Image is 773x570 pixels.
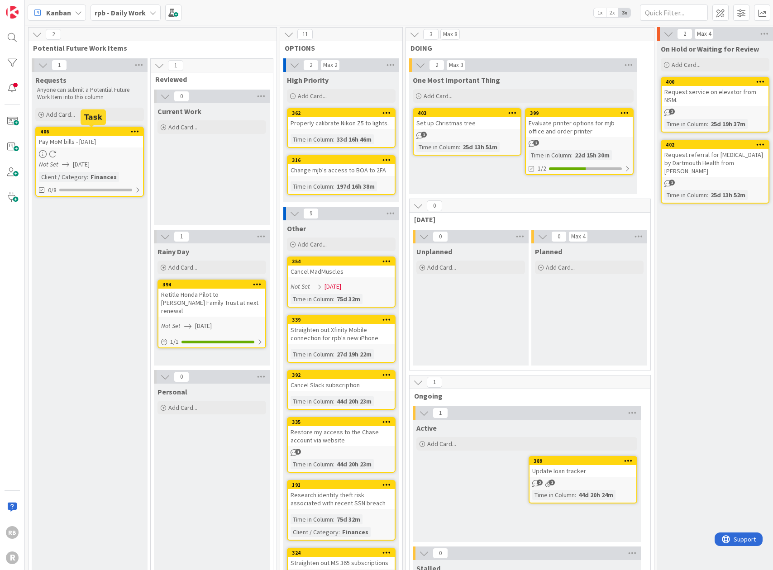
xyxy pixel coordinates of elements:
div: 392Cancel Slack subscription [288,371,395,391]
span: 2x [606,8,618,17]
div: 339 [288,316,395,324]
div: 324 [292,550,395,556]
div: Update loan tracker [530,465,636,477]
div: 406 [36,128,143,136]
span: 0 [174,91,189,102]
span: 0 [427,200,442,211]
div: Time in Column [291,349,333,359]
span: Add Card... [672,61,701,69]
div: 191Research identity theft risk associated with recent SSN breach [288,481,395,509]
span: 1 [433,408,448,418]
div: 335 [292,419,395,425]
span: Personal [157,387,187,396]
div: 392 [288,371,395,379]
span: 2 [677,28,692,39]
div: 335 [288,418,395,426]
span: Add Card... [168,404,197,412]
div: Evaluate printer options for mjb office and order printer [526,117,633,137]
div: Time in Column [291,134,333,144]
span: Add Card... [424,92,453,100]
div: 33d 16h 46m [334,134,374,144]
span: : [571,150,573,160]
span: 2 [429,60,444,71]
div: 324 [288,549,395,557]
span: Add Card... [298,92,327,100]
div: Set up Christmas tree [414,117,520,129]
span: 3 [423,29,439,40]
div: Max 4 [697,32,711,36]
div: Cancel Slack subscription [288,379,395,391]
span: 3x [618,8,630,17]
div: Max 4 [571,234,585,239]
span: : [707,119,708,129]
div: Max 8 [443,32,457,37]
div: 406Pay MoM bills - [DATE] [36,128,143,147]
span: 1/2 [538,164,546,173]
span: : [339,527,340,537]
div: 399 [530,110,633,116]
span: : [87,172,88,182]
div: Time in Column [291,181,333,191]
img: Visit kanbanzone.com [6,6,19,19]
div: Retitle Honda Pilot to [PERSON_NAME] Family Trust at next renewal [158,289,265,317]
span: Active [416,423,437,432]
div: 389 [534,458,636,464]
span: Other [287,224,306,233]
span: : [333,514,334,524]
span: 1 [168,60,183,71]
span: : [707,190,708,200]
div: 339 [292,317,395,323]
span: 2 [46,29,61,40]
span: Add Card... [427,263,456,271]
div: 362 [292,110,395,116]
div: Time in Column [664,119,707,129]
div: Straighten out Xfinity Mobile connection for rpb's new iPhone [288,324,395,344]
div: Time in Column [291,294,333,304]
div: Max 2 [323,63,337,67]
div: 402Request referral for [MEDICAL_DATA] by Dartmouth Health from [PERSON_NAME] [662,141,768,177]
span: 2 [537,480,543,485]
span: [DATE] [195,321,212,331]
span: Reviewed [155,75,262,84]
div: 44d 20h 24m [576,490,616,500]
div: 316 [292,157,395,163]
span: : [333,349,334,359]
div: Client / Category [291,527,339,537]
div: 75d 32m [334,514,363,524]
i: Not Set [39,160,58,168]
span: One Most Important Thing [413,76,500,85]
div: Pay MoM bills - [DATE] [36,136,143,147]
span: 9 [303,208,319,219]
h5: Task [84,113,102,121]
div: Time in Column [291,514,333,524]
div: 362 [288,109,395,117]
div: 399 [526,109,633,117]
div: 403Set up Christmas tree [414,109,520,129]
div: 400 [666,79,768,85]
span: 0 [433,231,448,242]
div: 44d 20h 23m [334,396,374,406]
span: Potential Future Work Items [33,43,265,52]
div: 197d 16h 38m [334,181,377,191]
span: 0 [174,371,189,382]
span: Add Card... [46,110,75,119]
span: : [333,134,334,144]
div: 27d 19h 22m [334,349,374,359]
div: Research identity theft risk associated with recent SSN breach [288,489,395,509]
span: Requests [35,76,67,85]
span: : [333,294,334,304]
span: Today [414,215,639,224]
div: 394Retitle Honda Pilot to [PERSON_NAME] Family Trust at next renewal [158,280,265,317]
span: 1 / 1 [170,337,179,347]
span: [DATE] [73,160,90,169]
span: 0/8 [48,185,57,195]
span: 2 [533,140,539,146]
span: : [333,459,334,469]
div: 400 [662,78,768,86]
span: : [575,490,576,500]
div: 389Update loan tracker [530,457,636,477]
div: 316Change mjb's access to BOA to 2FA [288,156,395,176]
span: Add Card... [546,263,575,271]
div: 399Evaluate printer options for mjb office and order printer [526,109,633,137]
div: 403 [414,109,520,117]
